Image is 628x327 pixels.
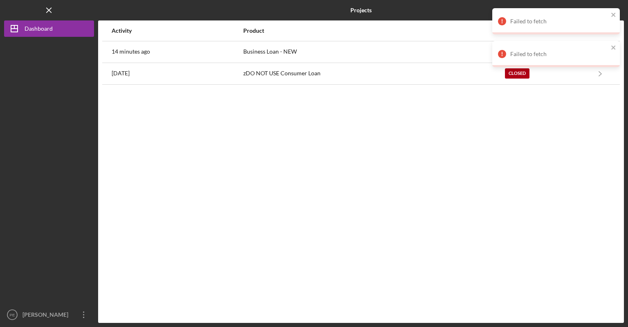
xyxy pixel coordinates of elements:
[611,11,617,19] button: close
[243,42,504,62] div: Business Loan - NEW
[4,20,94,37] button: Dashboard
[20,307,74,325] div: [PERSON_NAME]
[112,27,242,34] div: Activity
[4,307,94,323] button: PE[PERSON_NAME]
[510,51,608,57] div: Failed to fetch
[243,27,504,34] div: Product
[510,18,608,25] div: Failed to fetch
[243,63,504,84] div: zDO NOT USE Consumer Loan
[25,20,53,39] div: Dashboard
[112,48,150,55] time: 2025-10-07 23:49
[112,70,130,77] time: 2022-08-22 17:14
[350,7,372,14] b: Projects
[10,313,15,317] text: PE
[611,44,617,52] button: close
